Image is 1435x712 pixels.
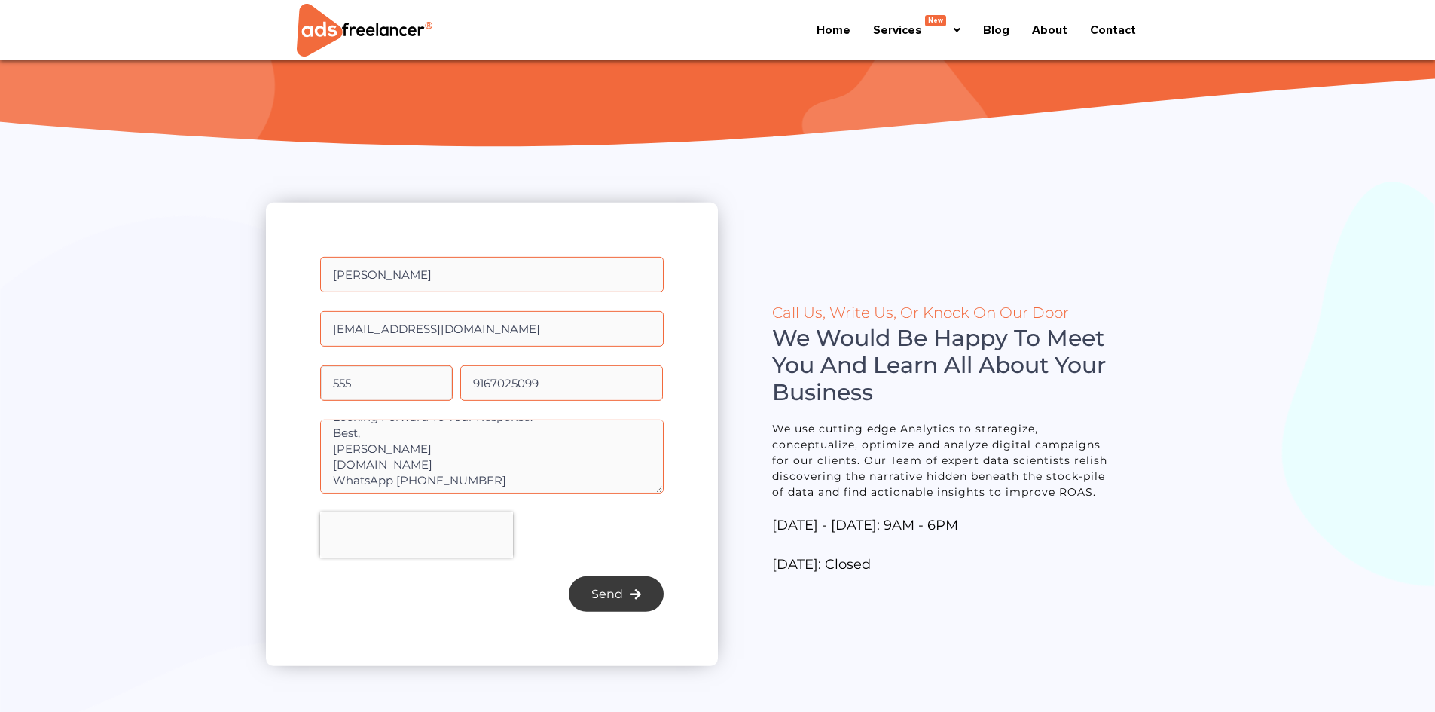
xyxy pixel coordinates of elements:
a: Blog [972,13,1021,47]
a: ServicesNew [862,13,972,47]
input: Verified by Zero Phishing [320,257,664,292]
img: Logo-Rights-Reserved [297,4,432,57]
input: Only numbers and phone characters (#, -, *, etc) are accepted. [460,365,664,401]
div: We use cutting edge Analytics to strategize, conceptualize, optimize and analyze digital campaign... [772,421,1116,500]
span: New [925,20,946,31]
span: Send [591,588,623,600]
a: About [1021,13,1079,47]
h2: We Would Be Happy To Meet You And Learn All About Your Business [772,325,1116,406]
h3: Call Us, Write Us, or Knock on Our Door [772,305,1116,320]
a: Home [805,13,862,47]
span: [DATE]: Closed [772,555,871,575]
button: Send [569,576,664,612]
input: Country Code [320,365,453,401]
input: Email [320,311,664,347]
a: Contact [1079,13,1147,47]
iframe: reCAPTCHA [320,512,513,558]
span: [DATE] - [DATE]: 9AM - 6PM [772,515,958,536]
